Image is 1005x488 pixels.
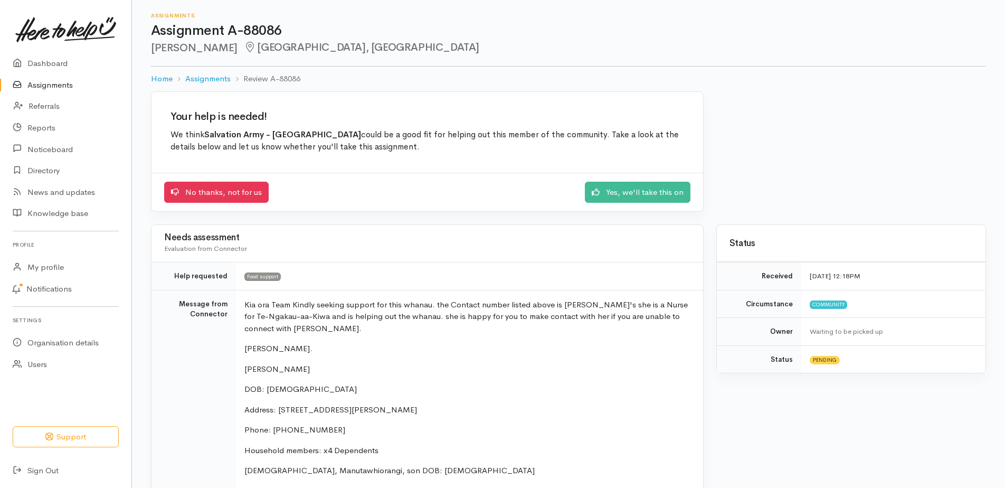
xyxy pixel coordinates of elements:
b: Salvation Army - [GEOGRAPHIC_DATA] [204,129,361,140]
span: [PERSON_NAME] [244,364,310,374]
span: DOB: [DEMOGRAPHIC_DATA] [244,384,357,394]
h1: Assignment A-88086 [151,23,986,39]
time: [DATE] 12:18PM [810,271,860,280]
h6: Profile [13,238,119,252]
span: [DEMOGRAPHIC_DATA], Manutawhiorangi, son DOB: [DEMOGRAPHIC_DATA] [244,465,535,475]
span: [PERSON_NAME]. [244,343,312,353]
a: No thanks, not for us [164,182,269,203]
span: Address: [STREET_ADDRESS][PERSON_NAME] [244,405,417,415]
li: Review A-88086 [231,73,300,85]
span: Household members: x4 Dependents [244,445,378,455]
td: Received [717,262,801,290]
a: Home [151,73,173,85]
span: Pending [810,356,840,364]
h3: Status [729,239,973,249]
span: Community [810,301,847,309]
span: Evaluation from Connector [164,244,247,253]
td: Circumstance [717,290,801,318]
nav: breadcrumb [151,67,986,91]
span: Phone: [PHONE_NUMBER] [244,425,345,435]
h6: Assignments [151,13,986,18]
span: Kia ora Team Kindly seeking support for this whanau. the Contact number listed above is [PERSON_N... [244,299,688,333]
span: [GEOGRAPHIC_DATA], [GEOGRAPHIC_DATA] [244,41,479,54]
td: Owner [717,318,801,346]
button: Support [13,426,119,448]
h6: Settings [13,313,119,327]
a: Yes, we'll take this on [585,182,690,203]
h2: Your help is needed! [170,111,684,123]
td: Status [717,345,801,373]
h3: Needs assessment [164,233,690,243]
span: Food support [244,273,281,281]
div: Waiting to be picked up [810,326,973,337]
h2: [PERSON_NAME] [151,42,986,54]
a: Assignments [185,73,231,85]
td: Help requested [151,262,236,290]
p: We think could be a good fit for helping out this member of the community. Take a look at the det... [170,129,684,154]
